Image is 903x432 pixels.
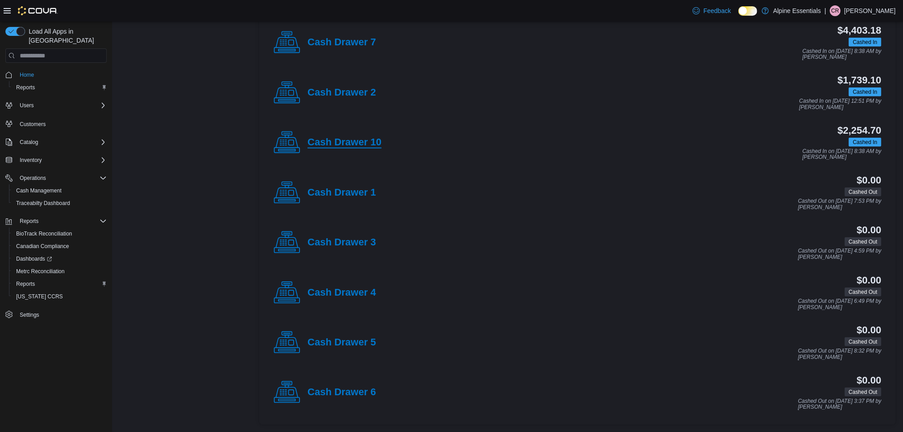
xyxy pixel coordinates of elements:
p: Cashed Out on [DATE] 3:37 PM by [PERSON_NAME] [798,398,881,410]
span: Feedback [703,6,731,15]
span: BioTrack Reconciliation [16,230,72,237]
p: [PERSON_NAME] [844,5,896,16]
a: Reports [13,82,39,93]
p: Cashed In on [DATE] 12:51 PM by [PERSON_NAME] [799,98,881,110]
span: Metrc Reconciliation [16,268,65,275]
span: Settings [20,311,39,319]
span: Customers [20,121,46,128]
span: Operations [16,173,107,183]
button: Canadian Compliance [9,240,110,253]
span: Cash Management [16,187,61,194]
span: Cashed In [849,38,881,47]
h4: Cash Drawer 2 [308,87,376,99]
h3: $1,739.10 [838,75,881,86]
p: Alpine Essentials [773,5,821,16]
span: Catalog [16,137,107,148]
p: Cashed Out on [DATE] 7:53 PM by [PERSON_NAME] [798,198,881,210]
span: Inventory [20,157,42,164]
button: Operations [2,172,110,184]
h4: Cash Drawer 7 [308,37,376,48]
span: Metrc Reconciliation [13,266,107,277]
h3: $2,254.70 [838,125,881,136]
button: Reports [9,81,110,94]
span: Canadian Compliance [13,241,107,252]
button: Operations [16,173,50,183]
a: [US_STATE] CCRS [13,291,66,302]
div: Carter Roberts [830,5,841,16]
a: Home [16,70,38,80]
a: Customers [16,119,49,130]
span: Reports [20,218,39,225]
h4: Cash Drawer 1 [308,187,376,199]
span: CR [831,5,839,16]
span: Cashed In [849,87,881,96]
button: Reports [16,216,42,227]
span: Reports [13,279,107,289]
button: Users [16,100,37,111]
a: Feedback [689,2,734,20]
a: Canadian Compliance [13,241,73,252]
a: Dashboards [9,253,110,265]
button: Settings [2,308,110,321]
h4: Cash Drawer 4 [308,287,376,299]
button: Customers [2,117,110,130]
span: Operations [20,175,46,182]
a: Cash Management [13,185,65,196]
h3: $0.00 [857,275,881,286]
span: Reports [16,84,35,91]
span: Cashed Out [849,388,877,396]
span: Cashed In [849,138,881,147]
img: Cova [18,6,58,15]
span: Cashed Out [845,237,881,246]
span: Cashed In [853,38,877,46]
span: Customers [16,118,107,129]
span: Cashed Out [845,388,881,397]
span: Users [20,102,34,109]
span: Cashed Out [845,337,881,346]
button: Home [2,68,110,81]
button: Inventory [16,155,45,166]
button: Users [2,99,110,112]
span: Cashed Out [849,338,877,346]
span: Traceabilty Dashboard [13,198,107,209]
span: BioTrack Reconciliation [13,228,107,239]
button: [US_STATE] CCRS [9,290,110,303]
a: BioTrack Reconciliation [13,228,76,239]
h4: Cash Drawer 10 [308,137,382,148]
span: Cash Management [13,185,107,196]
a: Reports [13,279,39,289]
button: Reports [2,215,110,227]
p: Cashed Out on [DATE] 6:49 PM by [PERSON_NAME] [798,298,881,310]
input: Dark Mode [738,6,757,16]
h4: Cash Drawer 6 [308,387,376,398]
span: Settings [16,309,107,320]
span: Cashed Out [849,288,877,296]
span: Cashed Out [845,188,881,196]
span: Reports [13,82,107,93]
p: Cashed In on [DATE] 8:38 AM by [PERSON_NAME] [803,48,881,61]
button: Catalog [16,137,42,148]
a: Traceabilty Dashboard [13,198,74,209]
span: Users [16,100,107,111]
h3: $0.00 [857,175,881,186]
h3: $0.00 [857,325,881,336]
span: Cashed Out [849,238,877,246]
a: Metrc Reconciliation [13,266,68,277]
span: Home [16,69,107,80]
nav: Complex example [5,65,107,345]
h3: $0.00 [857,375,881,386]
span: Home [20,71,34,79]
button: Cash Management [9,184,110,197]
p: | [825,5,826,16]
span: Cashed Out [849,188,877,196]
p: Cashed In on [DATE] 8:38 AM by [PERSON_NAME] [803,148,881,161]
button: Catalog [2,136,110,148]
button: Traceabilty Dashboard [9,197,110,209]
span: Dashboards [13,253,107,264]
span: Catalog [20,139,38,146]
h3: $4,403.18 [838,25,881,36]
button: Metrc Reconciliation [9,265,110,278]
span: Traceabilty Dashboard [16,200,70,207]
h3: $0.00 [857,225,881,236]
